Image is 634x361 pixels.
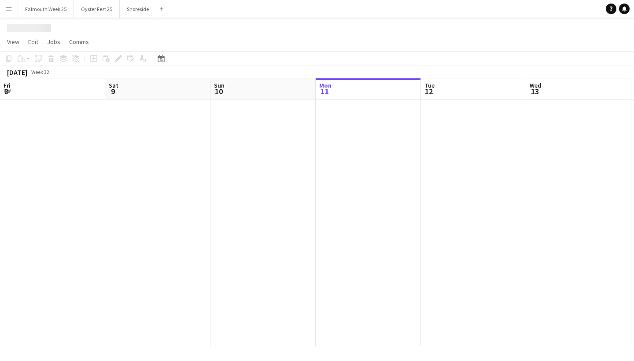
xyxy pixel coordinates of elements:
a: Edit [25,36,42,48]
span: Tue [424,81,435,89]
span: 8 [2,86,11,96]
button: Oyster Fest 25 [74,0,120,18]
span: Comms [69,38,89,46]
span: Jobs [47,38,60,46]
span: Sat [109,81,118,89]
span: 13 [528,86,541,96]
span: Mon [319,81,332,89]
span: Fri [4,81,11,89]
span: View [7,38,19,46]
button: Shoreside [120,0,156,18]
span: Wed [530,81,541,89]
a: Comms [66,36,92,48]
span: Edit [28,38,38,46]
button: Falmouth Week 25 [18,0,74,18]
a: Jobs [44,36,64,48]
span: Week 32 [29,69,51,75]
span: 11 [318,86,332,96]
div: [DATE] [7,68,27,77]
span: 12 [423,86,435,96]
span: 9 [107,86,118,96]
span: 10 [213,86,225,96]
a: View [4,36,23,48]
span: Sun [214,81,225,89]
